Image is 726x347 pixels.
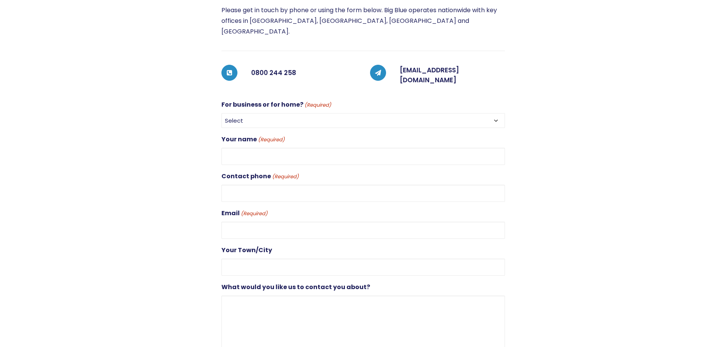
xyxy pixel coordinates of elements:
[221,99,331,110] label: For business or for home?
[400,66,459,85] a: [EMAIL_ADDRESS][DOMAIN_NAME]
[221,282,370,293] label: What would you like us to contact you about?
[257,136,285,144] span: (Required)
[221,171,299,182] label: Contact phone
[304,101,331,110] span: (Required)
[221,134,285,145] label: Your name
[676,297,715,336] iframe: Chatbot
[271,173,299,181] span: (Required)
[240,209,268,218] span: (Required)
[221,208,268,219] label: Email
[221,245,272,256] label: Your Town/City
[221,5,505,37] p: Please get in touch by phone or using the form below. Big Blue operates nationwide with key offic...
[251,66,356,81] h5: 0800 244 258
